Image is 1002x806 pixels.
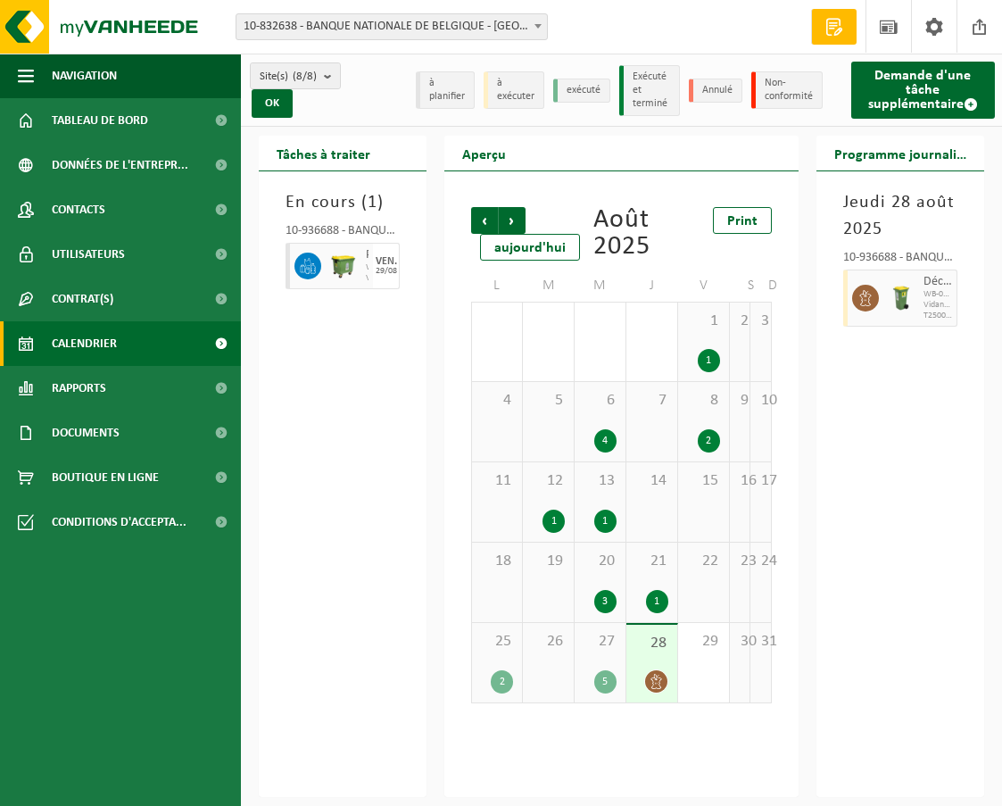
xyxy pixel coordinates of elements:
span: Calendrier [52,321,117,366]
span: 10 [759,391,763,411]
span: 19 [532,552,565,571]
h2: Programme journalier [816,136,984,170]
span: 10-832638 - BANQUE NATIONALE DE BELGIQUE - BRUXELLES [236,13,548,40]
span: Utilisateurs [52,232,125,277]
count: (8/8) [293,71,317,82]
span: WB-1100-HP PMC (plastique, métal, carton boisson) (industrie [366,262,369,273]
span: 17 [759,471,763,491]
span: 1 [687,312,720,331]
h3: En cours ( ) [286,189,400,216]
td: M [575,270,626,302]
span: 25 [481,632,513,652]
button: Site(s)(8/8) [250,62,341,89]
span: Contacts [52,187,105,232]
span: T250002512321 [923,311,952,321]
span: Vidange sur demande - passage dans une tournée fixe [366,273,369,284]
span: 3 [759,312,763,331]
td: L [471,270,523,302]
li: exécuté [553,79,610,103]
div: 4 [594,429,617,453]
span: Rapports [52,366,106,411]
span: 15 [687,471,720,491]
span: 16 [739,471,742,491]
span: Print [727,214,758,229]
span: Précédent [471,207,498,234]
div: 1 [646,590,668,613]
h2: Tâches à traiter [259,136,388,170]
td: J [626,270,678,302]
span: 10-832638 - BANQUE NATIONALE DE BELGIQUE - BRUXELLES [236,14,547,39]
span: 31 [759,632,763,652]
span: Navigation [52,54,117,98]
span: 21 [635,552,668,571]
span: 6 [584,391,617,411]
span: Conditions d'accepta... [52,500,186,544]
div: 10-936688 - BANQUE NATIONALE ZELLIK - ZELLIK [286,225,400,243]
span: 12 [532,471,565,491]
span: 2 [739,312,742,331]
span: 23 [739,552,742,571]
span: PMC (plastique, métal, carton boisson) (industriel) [366,248,369,262]
li: à exécuter [484,71,544,109]
span: 28 [635,634,668,653]
span: 11 [481,471,513,491]
div: aujourd'hui [480,234,580,261]
li: Exécuté et terminé [619,65,680,116]
span: 18 [481,552,513,571]
span: Contrat(s) [52,277,113,321]
span: Site(s) [260,63,317,90]
h2: Aperçu [444,136,524,170]
div: 1 [698,349,720,372]
li: Non-conformité [751,71,823,109]
img: WB-0140-HPE-GN-50 [888,285,915,312]
div: Août 2025 [584,207,659,261]
td: V [678,270,730,302]
span: 30 [739,632,742,652]
span: 5 [532,391,565,411]
span: 7 [635,391,668,411]
div: 29/08 [376,267,397,276]
td: D [750,270,772,302]
span: 14 [635,471,668,491]
div: 3 [594,590,617,613]
span: WB-0140-HP déchet alimentaire, contenant des produits d'orig [923,289,952,300]
div: 2 [698,429,720,453]
span: 26 [532,632,565,652]
div: 1 [594,510,617,533]
span: Déchet alimentaire, contenant des produits d'origine animale, non emballé, catégorie 3 [923,275,952,289]
span: 8 [687,391,720,411]
span: 27 [584,632,617,652]
div: VEN. [376,256,397,267]
a: Print [713,207,772,234]
div: 5 [594,670,617,694]
h3: Jeudi 28 août 2025 [843,189,957,243]
span: 13 [584,471,617,491]
li: Annulé [689,79,742,103]
span: 29 [687,632,720,652]
span: 24 [759,552,763,571]
span: Documents [52,411,120,455]
span: Suivant [499,207,526,234]
span: 1 [368,194,377,212]
span: 22 [687,552,720,571]
span: Vidange sur demande - jour préféré par client [923,300,952,311]
span: 20 [584,552,617,571]
li: à planifier [416,71,475,109]
span: Tableau de bord [52,98,148,143]
div: 2 [491,670,513,694]
a: Demande d'une tâche supplémentaire [851,62,995,119]
img: WB-1100-HPE-GN-50 [330,253,357,279]
div: 10-936688 - BANQUE NATIONALE ZELLIK - ZELLIK [843,252,957,270]
button: OK [252,89,293,118]
span: 4 [481,391,513,411]
span: Données de l'entrepr... [52,143,188,187]
span: Boutique en ligne [52,455,159,500]
td: S [730,270,751,302]
div: 1 [542,510,565,533]
td: M [523,270,575,302]
span: 9 [739,391,742,411]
